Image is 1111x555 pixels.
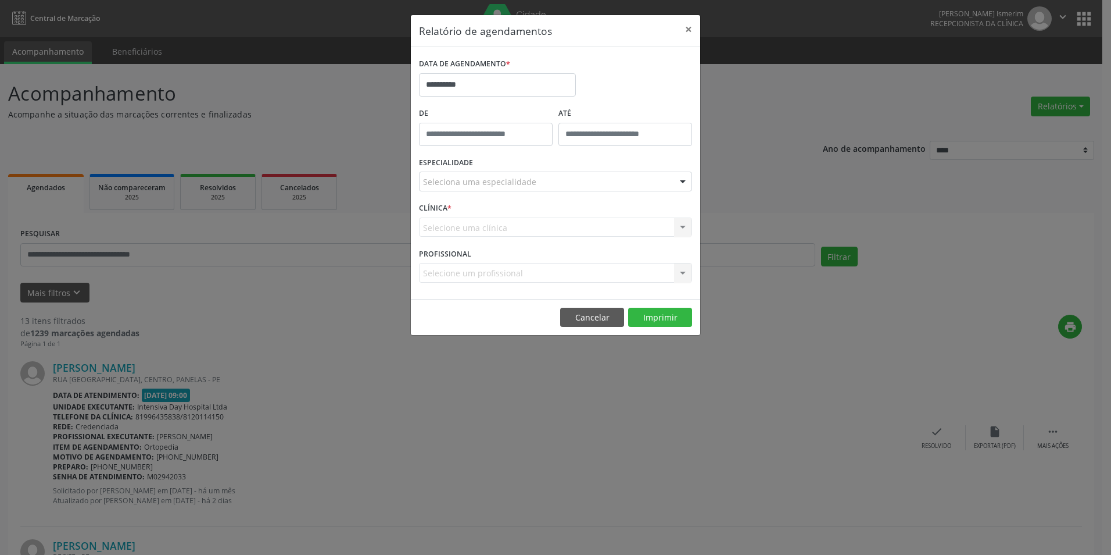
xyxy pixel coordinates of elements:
[419,154,473,172] label: ESPECIALIDADE
[419,245,471,263] label: PROFISSIONAL
[419,23,552,38] h5: Relatório de agendamentos
[677,15,700,44] button: Close
[558,105,692,123] label: ATÉ
[419,200,451,218] label: CLÍNICA
[423,176,536,188] span: Seleciona uma especialidade
[560,308,624,328] button: Cancelar
[628,308,692,328] button: Imprimir
[419,105,553,123] label: De
[419,55,510,73] label: DATA DE AGENDAMENTO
